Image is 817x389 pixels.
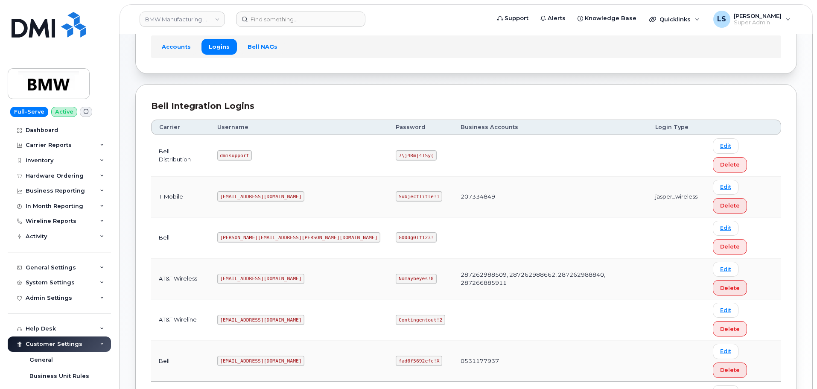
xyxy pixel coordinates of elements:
code: Contingentout!2 [396,315,445,325]
span: Quicklinks [659,16,691,23]
span: Delete [720,366,740,374]
button: Delete [713,321,747,336]
span: [PERSON_NAME] [734,12,782,19]
td: Bell [151,340,210,381]
div: Quicklinks [643,11,706,28]
a: Edit [713,262,738,277]
td: AT&T Wireline [151,299,210,340]
a: Edit [713,303,738,318]
code: 7\j4Rm|4ISy( [396,150,436,161]
button: Delete [713,280,747,295]
span: Support [505,14,528,23]
th: Password [388,120,453,135]
code: [EMAIL_ADDRESS][DOMAIN_NAME] [217,356,305,366]
span: Delete [720,284,740,292]
th: Carrier [151,120,210,135]
iframe: Messenger Launcher [780,352,811,383]
td: Bell [151,217,210,258]
a: Knowledge Base [572,10,642,27]
span: Delete [720,243,740,251]
input: Find something... [236,12,365,27]
span: Super Admin [734,19,782,26]
a: Edit [713,221,738,236]
span: Delete [720,325,740,333]
th: Login Type [648,120,705,135]
a: Edit [713,180,738,195]
a: BMW Manufacturing Co LLC [140,12,225,27]
code: [EMAIL_ADDRESS][DOMAIN_NAME] [217,191,305,202]
code: fad0f5692efc!X [396,356,442,366]
a: Logins [201,39,237,54]
button: Delete [713,239,747,254]
span: Alerts [548,14,566,23]
code: dmisupport [217,150,252,161]
td: 287262988509, 287262988662, 287262988840, 287266885911 [453,258,648,299]
td: Bell Distribution [151,135,210,176]
div: Bell Integration Logins [151,100,781,112]
td: T-Mobile [151,176,210,217]
th: Username [210,120,388,135]
td: 0531177937 [453,340,648,381]
span: Delete [720,161,740,169]
td: jasper_wireless [648,176,705,217]
button: Delete [713,363,747,378]
a: Accounts [155,39,198,54]
code: G00dg0lf123! [396,232,436,243]
code: Nomaybeyes!8 [396,274,436,284]
code: [EMAIL_ADDRESS][DOMAIN_NAME] [217,315,305,325]
div: Luke Schroeder [707,11,797,28]
a: Edit [713,138,738,153]
a: Alerts [534,10,572,27]
a: Support [491,10,534,27]
code: [EMAIL_ADDRESS][DOMAIN_NAME] [217,274,305,284]
td: 207334849 [453,176,648,217]
th: Business Accounts [453,120,648,135]
span: Knowledge Base [585,14,636,23]
span: LS [717,14,726,24]
code: [PERSON_NAME][EMAIL_ADDRESS][PERSON_NAME][DOMAIN_NAME] [217,232,381,243]
a: Edit [713,344,738,359]
code: SubjectTitle!1 [396,191,442,202]
button: Delete [713,157,747,173]
a: Bell NAGs [240,39,285,54]
button: Delete [713,198,747,214]
span: Delete [720,202,740,210]
td: AT&T Wireless [151,258,210,299]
